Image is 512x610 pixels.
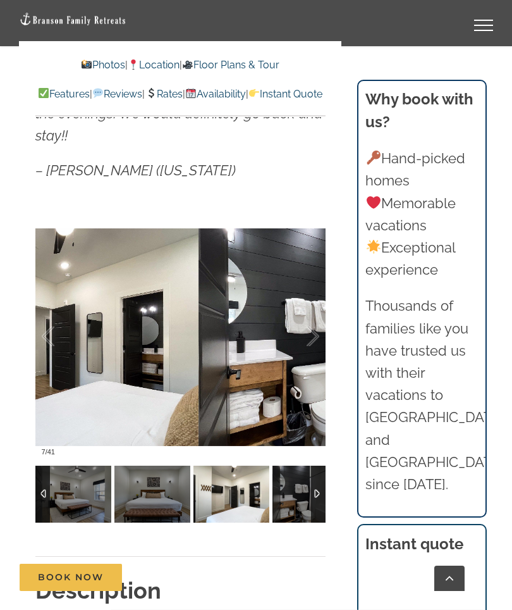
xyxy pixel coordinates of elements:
a: Reviews [92,88,142,100]
p: | | | | [35,86,326,103]
img: 06-Wildflower-Lodge-at-Table-Rock-Lake-Branson-Family-Retreats-vacation-home-rental-1140-scaled.j... [35,466,111,523]
a: Photos [81,59,125,71]
img: 06-Wildflower-Lodge-at-Table-Rock-Lake-Branson-Family-Retreats-vacation-home-rental-1141-scaled.j... [114,466,190,523]
img: 🔑 [367,151,381,165]
a: Book Now [20,564,122,591]
img: 💬 [93,88,103,98]
a: Availability [185,88,246,100]
strong: Description [35,577,161,604]
em: – [PERSON_NAME] ([US_STATE]) [35,162,236,178]
p: Thousands of families like you have trusted us with their vacations to [GEOGRAPHIC_DATA] and [GEO... [365,295,478,495]
img: ✅ [39,88,49,98]
a: Instant Quote [248,88,322,100]
img: 👉 [249,88,259,98]
h3: Why book with us? [365,88,478,134]
p: | | [35,57,326,73]
img: 06-Wildflower-Lodge-at-Table-Rock-Lake-Branson-Family-Retreats-vacation-home-rental-1142-scaled.j... [193,466,269,523]
a: Floor Plans & Tour [182,59,279,71]
a: Toggle Menu [458,20,509,31]
img: 🎥 [183,59,193,70]
a: Features [38,88,90,100]
img: 06-Wildflower-Lodge-at-Table-Rock-Lake-Branson-Family-Retreats-vacation-home-rental-1143-scaled.j... [272,466,348,523]
img: ❤️ [367,196,381,209]
a: Rates [145,88,182,100]
strong: Instant quote [365,535,463,553]
img: 💲 [146,88,156,98]
img: 📆 [186,88,196,98]
span: Book Now [38,572,104,583]
a: Location [128,59,180,71]
img: Branson Family Retreats Logo [19,12,126,27]
img: 🌟 [367,240,381,254]
img: 📸 [82,59,92,70]
img: 📍 [128,59,138,70]
p: Hand-picked homes Memorable vacations Exceptional experience [365,147,478,281]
